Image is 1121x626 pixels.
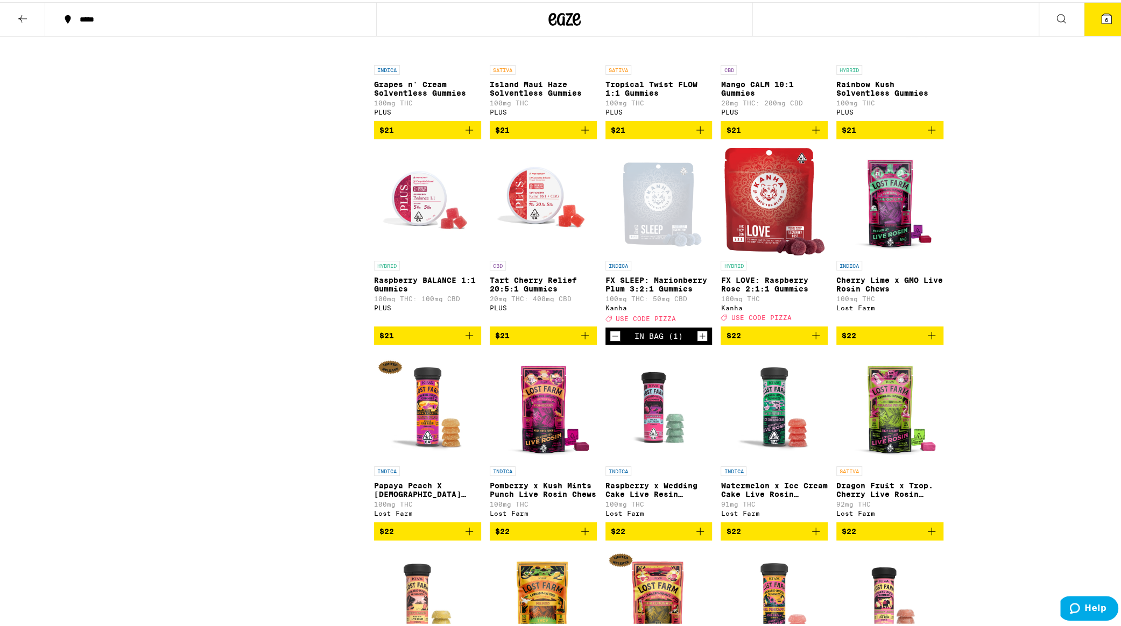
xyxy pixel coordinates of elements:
span: $22 [726,329,741,338]
div: Lost Farm [836,508,943,515]
p: HYBRID [374,259,400,268]
button: Add to bag [374,520,481,538]
button: Add to bag [605,119,713,137]
img: PLUS - Tart Cherry Relief 20:5:1 Gummies [490,146,597,253]
span: $21 [726,124,741,132]
div: PLUS [374,106,481,113]
p: INDICA [605,464,631,474]
div: PLUS [836,106,943,113]
p: SATIVA [605,63,631,73]
div: In Bag (1) [634,330,683,338]
p: Pomberry x Kush Mints Punch Live Rosin Chews [490,479,597,496]
button: Add to bag [721,119,828,137]
p: Island Maui Haze Solventless Gummies [490,78,597,95]
a: Open page for Cherry Lime x GMO Live Rosin Chews from Lost Farm [836,146,943,324]
p: SATIVA [836,464,862,474]
p: INDICA [605,259,631,268]
img: PLUS - Raspberry BALANCE 1:1 Gummies [374,146,481,253]
a: Open page for FX SLEEP: Marionberry Plum 3:2:1 Gummies from Kanha [605,146,713,325]
span: $21 [495,329,510,338]
p: 100mg THC [605,97,713,104]
button: Add to bag [721,324,828,343]
span: $22 [726,525,741,533]
img: Lost Farm - Pomberry x Kush Mints Punch Live Rosin Chews [490,351,597,459]
p: Raspberry BALANCE 1:1 Gummies [374,274,481,291]
p: 100mg THC [490,97,597,104]
button: Increment [697,329,708,339]
p: Cherry Lime x GMO Live Rosin Chews [836,274,943,291]
p: Raspberry x Wedding Cake Live Resin Gummies [605,479,713,496]
span: $21 [495,124,510,132]
button: Add to bag [836,119,943,137]
img: Lost Farm - Cherry Lime x GMO Live Rosin Chews [836,146,943,253]
p: 100mg THC [490,499,597,506]
p: 100mg THC: 100mg CBD [374,293,481,300]
p: CBD [721,63,737,73]
div: Lost Farm [836,302,943,309]
span: $21 [611,124,625,132]
div: PLUS [721,106,828,113]
p: SATIVA [490,63,516,73]
p: 100mg THC: 50mg CBD [605,293,713,300]
p: INDICA [836,259,862,268]
span: $21 [379,124,394,132]
p: 91mg THC [721,499,828,506]
img: Lost Farm - Dragon Fruit x Trop. Cherry Live Rosin Chews [836,351,943,459]
p: INDICA [721,464,746,474]
a: Open page for FX LOVE: Raspberry Rose 2:1:1 Gummies from Kanha [721,146,828,324]
span: USE CODE PIZZA [731,312,791,319]
div: PLUS [605,106,713,113]
div: PLUS [490,302,597,309]
div: PLUS [490,106,597,113]
button: Add to bag [490,324,597,343]
p: INDICA [374,464,400,474]
p: Tart Cherry Relief 20:5:1 Gummies [490,274,597,291]
p: FX SLEEP: Marionberry Plum 3:2:1 Gummies [605,274,713,291]
button: Add to bag [374,119,481,137]
p: CBD [490,259,506,268]
button: Add to bag [605,520,713,538]
span: $22 [495,525,510,533]
p: 20mg THC: 200mg CBD [721,97,828,104]
a: Open page for Pomberry x Kush Mints Punch Live Rosin Chews from Lost Farm [490,351,597,520]
a: Open page for Papaya Peach X Hindu Kush Resin 100mg from Lost Farm [374,351,481,520]
button: Add to bag [490,119,597,137]
p: FX LOVE: Raspberry Rose 2:1:1 Gummies [721,274,828,291]
p: HYBRID [836,63,862,73]
span: $22 [611,525,625,533]
a: Open page for Raspberry BALANCE 1:1 Gummies from PLUS [374,146,481,324]
p: 100mg THC [836,293,943,300]
p: Watermelon x Ice Cream Cake Live Rosin Gummies [721,479,828,496]
span: 6 [1105,15,1108,21]
p: INDICA [490,464,516,474]
p: Tropical Twist FLOW 1:1 Gummies [605,78,713,95]
p: HYBRID [721,259,746,268]
p: Dragon Fruit x Trop. Cherry Live Rosin Chews [836,479,943,496]
button: Add to bag [721,520,828,538]
div: Lost Farm [721,508,828,515]
span: $21 [379,329,394,338]
button: Add to bag [374,324,481,343]
button: Add to bag [836,324,943,343]
img: Lost Farm - Raspberry x Wedding Cake Live Resin Gummies [605,351,713,459]
p: Grapes n' Cream Solventless Gummies [374,78,481,95]
p: 20mg THC: 400mg CBD [490,293,597,300]
iframe: Opens a widget where you can find more information [1060,594,1118,621]
p: Papaya Peach X [DEMOGRAPHIC_DATA] Kush Resin 100mg [374,479,481,496]
p: 100mg THC [605,499,713,506]
p: 92mg THC [836,499,943,506]
p: INDICA [374,63,400,73]
p: 100mg THC [836,97,943,104]
div: PLUS [374,302,481,309]
div: Lost Farm [374,508,481,515]
a: Open page for Tart Cherry Relief 20:5:1 Gummies from PLUS [490,146,597,324]
button: Add to bag [836,520,943,538]
span: $22 [842,525,856,533]
div: Lost Farm [490,508,597,515]
img: Kanha - FX LOVE: Raspberry Rose 2:1:1 Gummies [724,146,824,253]
img: Lost Farm - Papaya Peach X Hindu Kush Resin 100mg [374,351,481,459]
div: Lost Farm [605,508,713,515]
button: Decrement [610,329,621,339]
a: Open page for Raspberry x Wedding Cake Live Resin Gummies from Lost Farm [605,351,713,520]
